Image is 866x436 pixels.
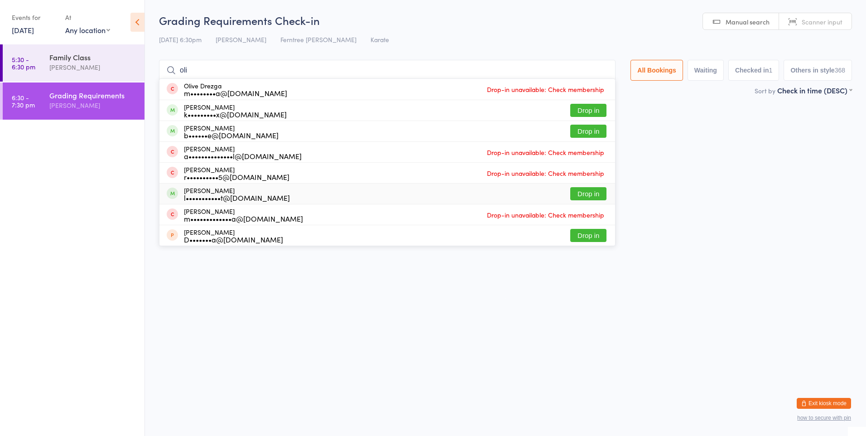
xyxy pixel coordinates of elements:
[159,13,852,28] h2: Grading Requirements Check-in
[12,56,35,70] time: 5:30 - 6:30 pm
[688,60,724,81] button: Waiting
[802,17,842,26] span: Scanner input
[3,82,144,120] a: 6:30 -7:30 pmGrading Requirements[PERSON_NAME]
[12,25,34,35] a: [DATE]
[184,236,283,243] div: D•••••••a@[DOMAIN_NAME]
[184,194,290,201] div: l•••••••••••t@[DOMAIN_NAME]
[485,145,606,159] span: Drop-in unavailable: Check membership
[184,166,289,180] div: [PERSON_NAME]
[485,166,606,180] span: Drop-in unavailable: Check membership
[49,100,137,111] div: [PERSON_NAME]
[184,152,302,160] div: a••••••••••••••l@[DOMAIN_NAME]
[755,86,775,95] label: Sort by
[184,89,287,97] div: m••••••••a@[DOMAIN_NAME]
[184,131,279,139] div: b••••••e@[DOMAIN_NAME]
[184,82,287,97] div: Olive Drezga
[784,60,852,81] button: Others in style368
[65,25,110,35] div: Any location
[49,90,137,100] div: Grading Requirements
[728,60,779,81] button: Checked in1
[485,208,606,222] span: Drop-in unavailable: Check membership
[570,187,606,200] button: Drop in
[184,173,289,180] div: r••••••••••5@[DOMAIN_NAME]
[797,415,851,421] button: how to secure with pin
[12,94,35,108] time: 6:30 - 7:30 pm
[570,104,606,117] button: Drop in
[159,60,616,81] input: Search
[797,398,851,409] button: Exit kiosk mode
[216,35,266,44] span: [PERSON_NAME]
[184,208,303,222] div: [PERSON_NAME]
[184,124,279,139] div: [PERSON_NAME]
[370,35,389,44] span: Karate
[159,35,202,44] span: [DATE] 6:30pm
[280,35,356,44] span: Ferntree [PERSON_NAME]
[184,228,283,243] div: [PERSON_NAME]
[49,52,137,62] div: Family Class
[769,67,773,74] div: 1
[570,125,606,138] button: Drop in
[630,60,683,81] button: All Bookings
[184,187,290,201] div: [PERSON_NAME]
[184,145,302,160] div: [PERSON_NAME]
[184,215,303,222] div: m•••••••••••••a@[DOMAIN_NAME]
[12,10,56,25] div: Events for
[835,67,845,74] div: 368
[65,10,110,25] div: At
[184,103,287,118] div: [PERSON_NAME]
[485,82,606,96] span: Drop-in unavailable: Check membership
[570,229,606,242] button: Drop in
[777,85,852,95] div: Check in time (DESC)
[49,62,137,73] div: [PERSON_NAME]
[726,17,770,26] span: Manual search
[3,44,144,82] a: 5:30 -6:30 pmFamily Class[PERSON_NAME]
[184,111,287,118] div: k•••••••••x@[DOMAIN_NAME]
